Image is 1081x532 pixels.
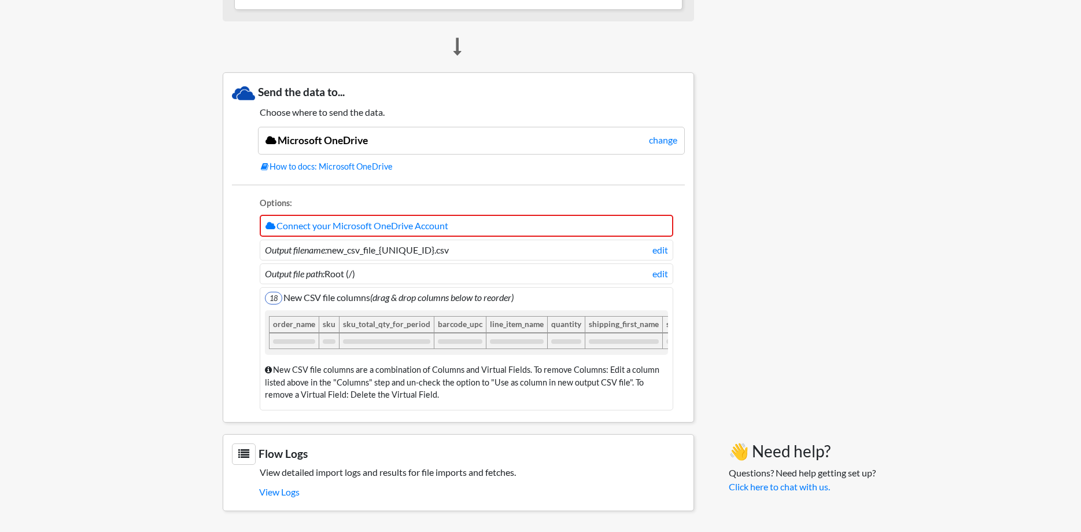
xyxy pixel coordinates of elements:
[729,466,876,494] p: Questions? Need help getting set up?
[486,316,548,332] div: line_item_name
[269,316,319,332] div: order_name
[370,292,514,303] i: (drag & drop columns below to reorder)
[265,358,668,407] div: New CSV file columns are a combination of Columns and Virtual Fields. To remove Columns: Edit a c...
[265,268,324,279] i: Output file path:
[339,316,434,332] div: sku_total_qty_for_period
[260,197,673,212] li: Options:
[259,482,685,502] a: View Logs
[232,82,685,105] h3: Send the data to...
[547,316,585,332] div: quantity
[265,134,368,146] a: Microsoft OneDrive
[232,443,685,465] h3: Flow Logs
[652,243,668,257] a: edit
[319,316,340,332] div: sku
[265,292,282,304] span: 18
[265,220,448,231] a: Connect your Microsoft OneDrive Account
[232,107,685,118] h5: Choose where to send the data.
[729,481,830,492] a: Click here to chat with us.
[260,240,673,261] li: new_csv_file_{UNIQUE_ID}.csv
[585,316,663,332] div: shipping_first_name
[260,263,673,284] li: Root (/)
[649,133,677,147] a: change
[652,267,668,281] a: edit
[1023,474,1067,518] iframe: Drift Widget Chat Controller
[265,244,327,255] i: Output filename:
[261,160,685,173] a: How to docs: Microsoft OneDrive
[232,467,685,478] h5: View detailed import logs and results for file imports and fetches.
[662,316,739,332] div: shipping_last_name
[232,82,255,105] img: Microsoft OneDrive
[260,287,673,410] li: New CSV file columns
[434,316,486,332] div: barcode_upc
[729,442,876,461] h3: 👋 Need help?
